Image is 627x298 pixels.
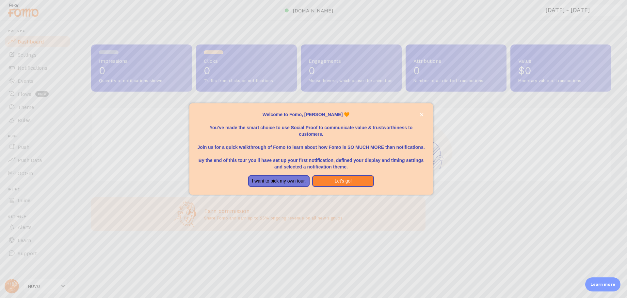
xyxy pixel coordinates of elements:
button: Let's go! [312,175,374,187]
p: Welcome to Fomo, [PERSON_NAME] 🧡 [197,111,425,118]
button: I want to pick my own tour. [248,175,310,187]
button: close, [418,111,425,118]
div: Learn more [585,277,620,291]
p: By the end of this tour you'll have set up your first notification, defined your display and timi... [197,150,425,170]
div: Welcome to Fomo, cristian jaramillo 🧡You&amp;#39;ve made the smart choice to use Social Proof to ... [189,103,433,195]
p: You've made the smart choice to use Social Proof to communicate value & trustworthiness to custom... [197,118,425,137]
p: Join us for a quick walkthrough of Fomo to learn about how Fomo is SO MUCH MORE than notifications. [197,137,425,150]
p: Learn more [590,281,615,288]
